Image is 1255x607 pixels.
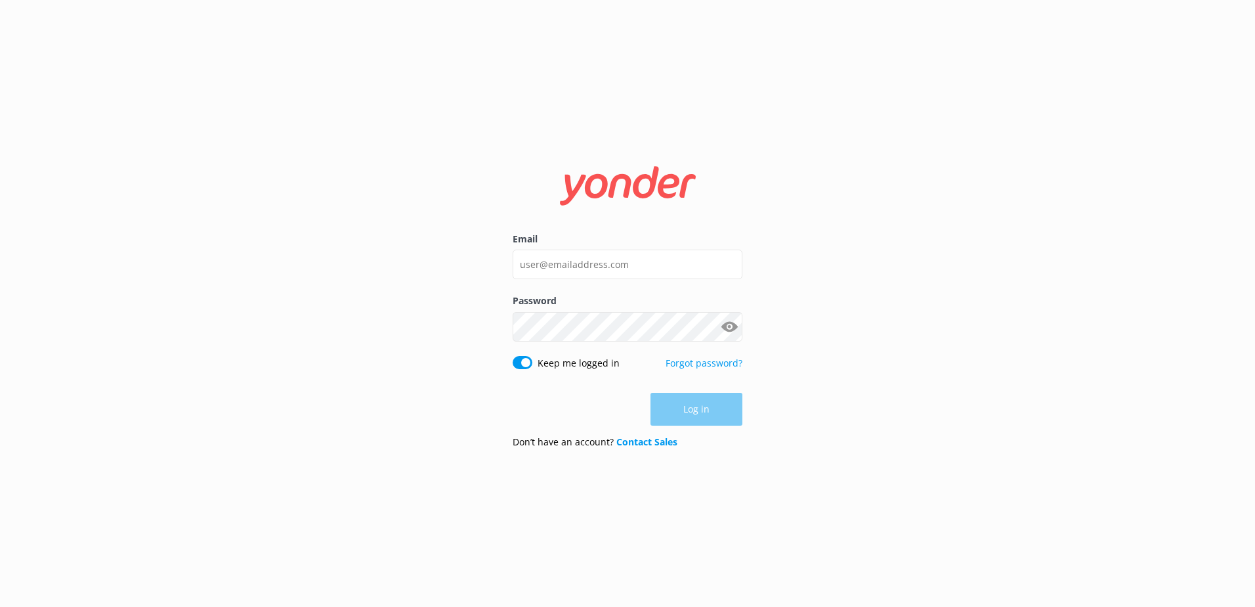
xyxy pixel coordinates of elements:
[513,435,677,449] p: Don’t have an account?
[513,294,742,308] label: Password
[538,356,620,371] label: Keep me logged in
[716,313,742,340] button: Show password
[513,232,742,246] label: Email
[666,357,742,369] a: Forgot password?
[616,436,677,448] a: Contact Sales
[513,250,742,279] input: user@emailaddress.com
